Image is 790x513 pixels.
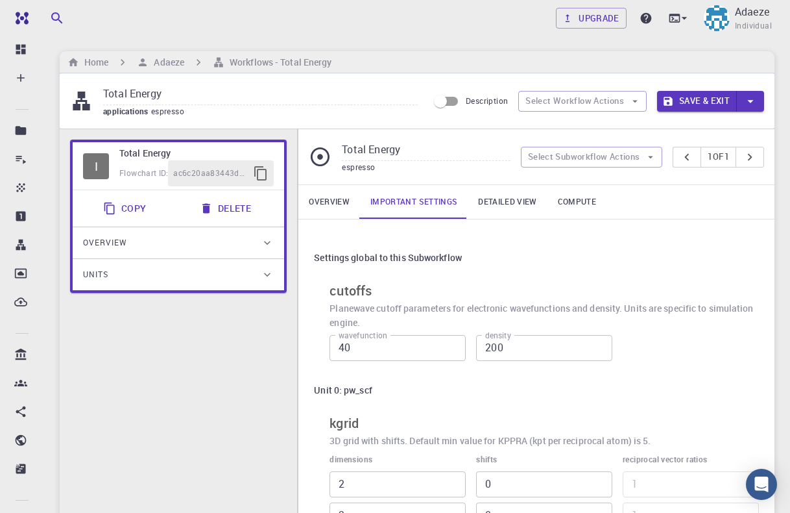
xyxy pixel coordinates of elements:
h6: Total Energy [119,146,274,160]
span: Units [83,264,108,285]
b: reciprocal vector ratios [623,454,708,464]
div: Units [73,259,284,290]
span: espresso [342,162,375,172]
a: Important settings [360,185,468,219]
img: Adaeze [704,5,730,31]
b: dimensions [329,454,372,464]
h6: 3D grid with shifts. Default min value for KPPRA (kpt per reciprocal atom) is 5. [329,434,759,448]
a: Upgrade [556,8,627,29]
h6: kgrid [329,413,759,434]
span: Individual [735,19,772,32]
h6: Unit 0: pw_scf [314,383,372,397]
span: Idle [83,153,109,179]
div: pager [673,147,764,168]
div: I [83,153,109,179]
span: applications [103,106,151,116]
button: Select Workflow Actions [518,91,647,112]
nav: breadcrumb [65,55,334,69]
label: wavefunction [339,330,387,341]
button: Select Subworkflow Actions [521,147,663,168]
span: Description [466,95,508,106]
span: Flowchart ID: [119,168,168,178]
a: Overview [298,185,360,219]
input: 1 [476,471,612,497]
button: Save & Exit [657,91,737,112]
span: Support [27,9,74,21]
a: Detailed view [468,185,547,219]
h6: cutoffs [329,281,759,301]
p: Adaeze [735,4,769,19]
h6: Settings global to this Subworkflow [314,251,462,265]
span: Overview [83,232,127,253]
button: 1of1 [700,147,736,168]
h6: Workflows - Total Energy [224,55,331,69]
label: density [485,330,511,341]
span: espresso [151,106,189,116]
h6: Home [79,55,108,69]
a: Compute [547,185,606,219]
button: Copy [95,195,157,221]
span: ac6c20aa83443d4289cd80a2 [173,167,248,180]
h6: Planewave cutoff parameters for electronic wavefunctions and density. Units are specific to simul... [329,301,759,330]
div: Open Intercom Messenger [746,469,777,500]
button: Delete [192,195,261,221]
b: shifts [476,454,497,464]
div: Overview [73,227,284,258]
input: 1 [329,471,466,497]
h6: Adaeze [149,55,184,69]
img: logo [10,12,29,25]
